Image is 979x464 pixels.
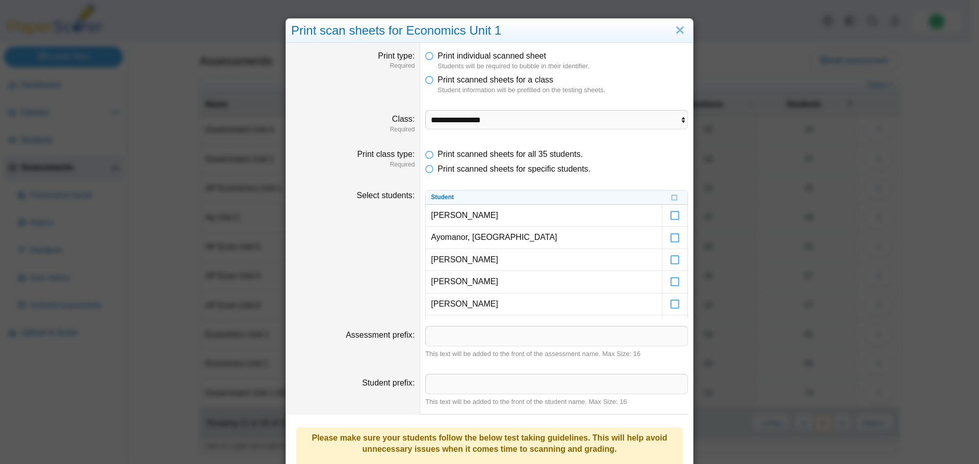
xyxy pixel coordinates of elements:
dfn: Students will be required to bubble in their identifier. [437,62,688,71]
a: Close [672,22,688,39]
span: Print scanned sheets for a class [437,75,553,84]
label: Assessment prefix [346,331,415,339]
label: Print class type [357,150,415,158]
label: Print type [378,51,415,60]
label: Select students [356,191,415,200]
dfn: Required [291,160,415,169]
label: Class [392,115,415,123]
td: [PERSON_NAME] [426,249,662,271]
dfn: Required [291,62,415,70]
span: Print scanned sheets for specific students. [437,165,590,173]
td: [PERSON_NAME] [426,271,662,293]
b: Please make sure your students follow the below test taking guidelines. This will help avoid unne... [312,433,667,453]
th: Student [426,190,662,205]
span: Print scanned sheets for all 35 students. [437,150,583,158]
dfn: Required [291,125,415,134]
div: Print scan sheets for Economics Unit 1 [286,19,693,43]
div: This text will be added to the front of the student name. Max Size: 16 [425,397,688,406]
td: [PERSON_NAME] [426,205,662,227]
dfn: Student information will be prefilled on the testing sheets. [437,86,688,95]
td: [PERSON_NAME] [426,293,662,315]
td: Ayomanor, [GEOGRAPHIC_DATA] [426,227,662,249]
label: Student prefix [362,378,415,387]
span: Print individual scanned sheet [437,51,546,60]
td: [PERSON_NAME], [PERSON_NAME] [426,315,662,337]
div: This text will be added to the front of the assessment name. Max Size: 16 [425,349,688,359]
